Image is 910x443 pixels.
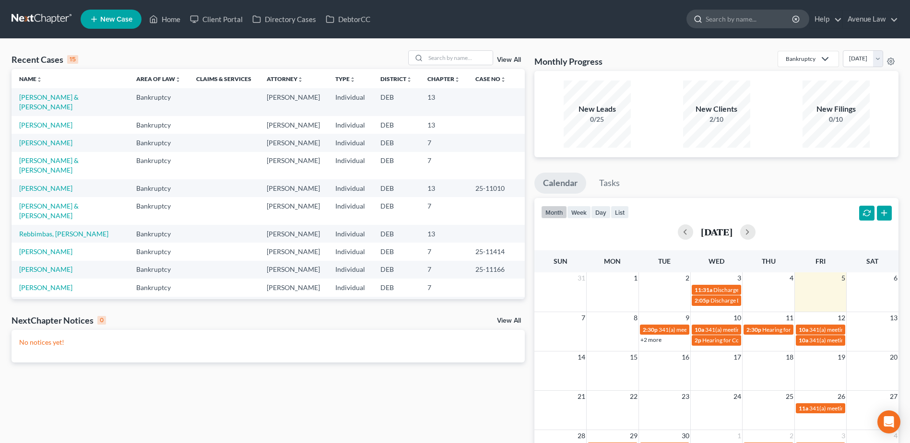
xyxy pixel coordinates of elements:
td: Bankruptcy [129,134,189,152]
td: 13 [420,225,468,243]
input: Search by name... [706,10,793,28]
a: [PERSON_NAME] [19,283,72,291]
span: Thu [762,257,776,265]
span: 2p [695,337,701,344]
a: [PERSON_NAME] [19,247,72,256]
span: 11:31a [695,286,712,293]
td: DEB [373,116,420,134]
span: 19 [837,351,846,363]
td: Bankruptcy [129,88,189,116]
span: 3 [736,272,742,284]
div: 15 [67,55,78,64]
a: Case Nounfold_more [475,75,506,82]
td: [PERSON_NAME] [259,152,328,179]
span: 23 [681,391,690,402]
td: 13 [420,179,468,197]
a: [PERSON_NAME] & [PERSON_NAME] [19,156,79,174]
td: 7 [420,152,468,179]
span: 2:30p [746,326,761,333]
td: Bankruptcy [129,225,189,243]
input: Search by name... [425,51,493,65]
span: 4 [789,272,794,284]
a: Avenue Law [843,11,898,28]
button: month [541,206,567,219]
span: 11 [785,312,794,324]
td: DEB [373,134,420,152]
a: Rebbimbas, [PERSON_NAME] [19,230,108,238]
span: 10a [695,326,704,333]
td: DEB [373,88,420,116]
span: 5 [840,272,846,284]
span: 341(a) meeting for [PERSON_NAME] & [PERSON_NAME] [705,326,849,333]
td: 7 [420,261,468,279]
button: day [591,206,611,219]
span: Sat [866,257,878,265]
a: View All [497,317,521,324]
span: 26 [837,391,846,402]
td: 7 [420,243,468,260]
td: Individual [328,197,373,224]
td: 25-11414 [468,243,525,260]
a: Typeunfold_more [335,75,355,82]
span: 6 [893,272,898,284]
td: [PERSON_NAME] [259,261,328,279]
i: unfold_more [500,77,506,82]
td: 7 [420,279,468,296]
span: Discharge Date for [PERSON_NAME] [710,297,804,304]
span: 341(a) meeting for [PERSON_NAME] & [PERSON_NAME] [659,326,802,333]
a: Districtunfold_more [380,75,412,82]
a: Client Portal [185,11,248,28]
td: Individual [328,279,373,296]
td: DEB [373,152,420,179]
td: DEB [373,279,420,296]
a: [PERSON_NAME] [19,121,72,129]
span: 29 [629,430,638,442]
span: 24 [733,391,742,402]
span: 10a [799,337,808,344]
td: [PERSON_NAME] [259,134,328,152]
div: NextChapter Notices [12,315,106,326]
a: Nameunfold_more [19,75,42,82]
td: DEB [373,197,420,224]
td: DEB [373,297,420,324]
td: [PERSON_NAME] [259,243,328,260]
a: Area of Lawunfold_more [136,75,181,82]
span: 8 [633,312,638,324]
span: 13 [889,312,898,324]
a: Tasks [591,173,628,194]
a: +2 more [640,336,662,343]
span: 2:30p [643,326,658,333]
i: unfold_more [454,77,460,82]
td: 7 [420,197,468,224]
span: 16 [681,351,690,363]
span: 4 [893,430,898,442]
span: 1 [633,272,638,284]
i: unfold_more [297,77,303,82]
a: Attorneyunfold_more [267,75,303,82]
p: No notices yet! [19,338,517,347]
th: Claims & Services [189,69,259,88]
td: Bankruptcy [129,152,189,179]
div: Bankruptcy [786,55,815,63]
span: 30 [681,430,690,442]
td: DEB [373,261,420,279]
td: 1:19-bk-12723 [468,297,525,324]
td: Individual [328,134,373,152]
div: 2/10 [683,115,750,124]
td: 13 [420,116,468,134]
div: 0/10 [803,115,870,124]
td: Individual [328,243,373,260]
span: Sun [554,257,567,265]
span: 17 [733,351,742,363]
a: [PERSON_NAME] [19,265,72,273]
td: Bankruptcy [129,179,189,197]
span: 2 [685,272,690,284]
td: Individual [328,152,373,179]
span: 22 [629,391,638,402]
td: 13 [420,297,468,324]
a: DebtorCC [321,11,375,28]
a: Calendar [534,173,586,194]
div: New Filings [803,104,870,115]
td: DEB [373,225,420,243]
span: Hearing for [PERSON_NAME] [762,326,837,333]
